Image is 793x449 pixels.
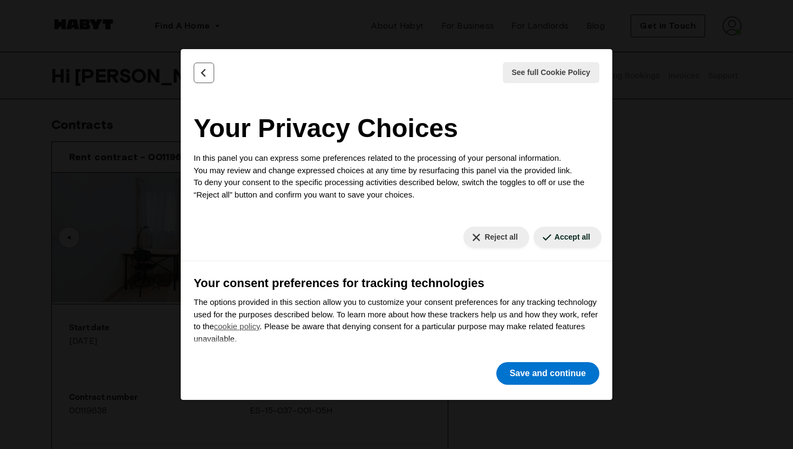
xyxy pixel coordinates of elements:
button: Back [194,63,214,83]
a: cookie policy [214,322,260,331]
button: Reject all [463,227,529,248]
h2: Your Privacy Choices [194,109,599,148]
button: Save and continue [496,362,599,385]
button: See full Cookie Policy [503,62,600,83]
button: Accept all [534,227,601,248]
p: The options provided in this section allow you to customize your consent preferences for any trac... [194,296,599,345]
h3: Your consent preferences for tracking technologies [194,274,599,292]
p: In this panel you can express some preferences related to the processing of your personal informa... [194,152,599,201]
span: See full Cookie Policy [512,67,591,78]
